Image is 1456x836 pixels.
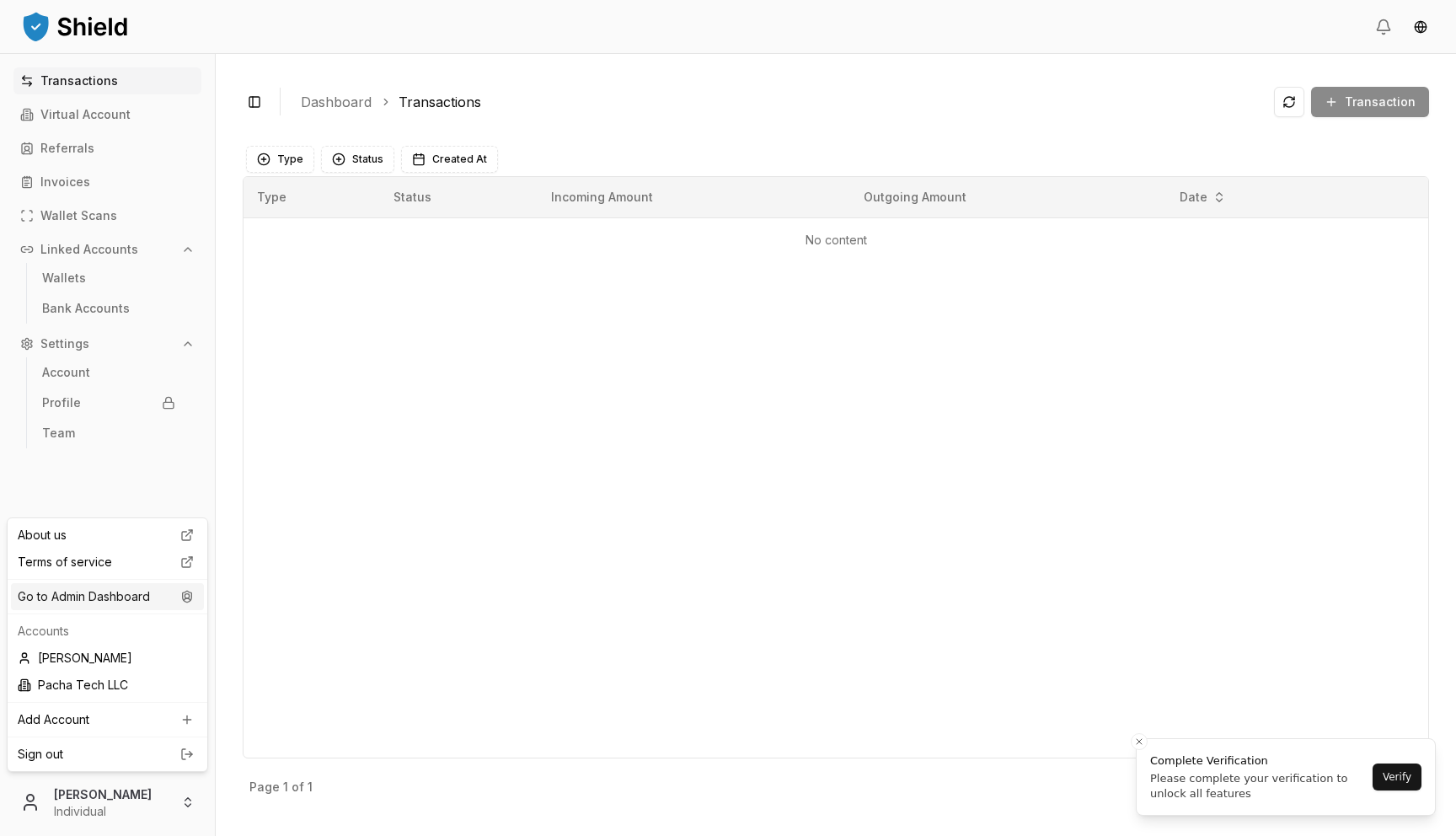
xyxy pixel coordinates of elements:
[11,583,204,610] div: Go to Admin Dashboard
[18,746,197,763] a: Sign out
[11,645,204,672] div: [PERSON_NAME]
[11,522,204,549] a: About us
[18,623,197,640] p: Accounts
[11,706,204,733] a: Add Account
[11,549,204,576] a: Terms of service
[11,672,204,699] div: Pacha Tech LLC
